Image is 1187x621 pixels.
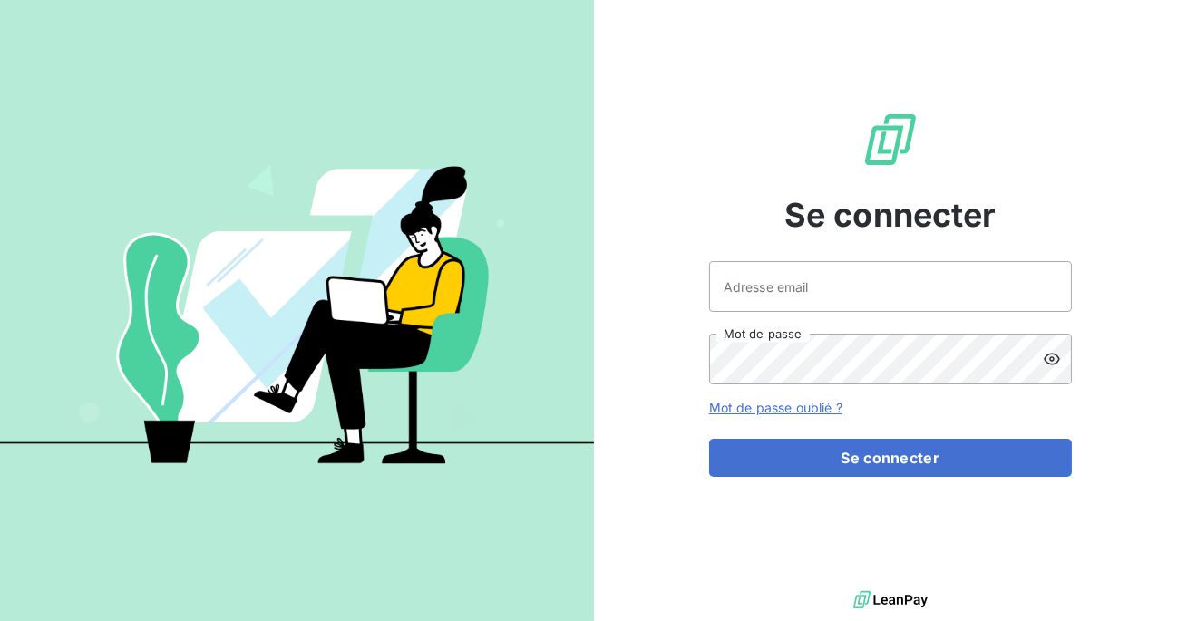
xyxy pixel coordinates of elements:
[861,111,919,169] img: Logo LeanPay
[784,190,997,239] span: Se connecter
[709,400,842,415] a: Mot de passe oublié ?
[709,439,1072,477] button: Se connecter
[853,587,928,614] img: logo
[709,261,1072,312] input: placeholder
